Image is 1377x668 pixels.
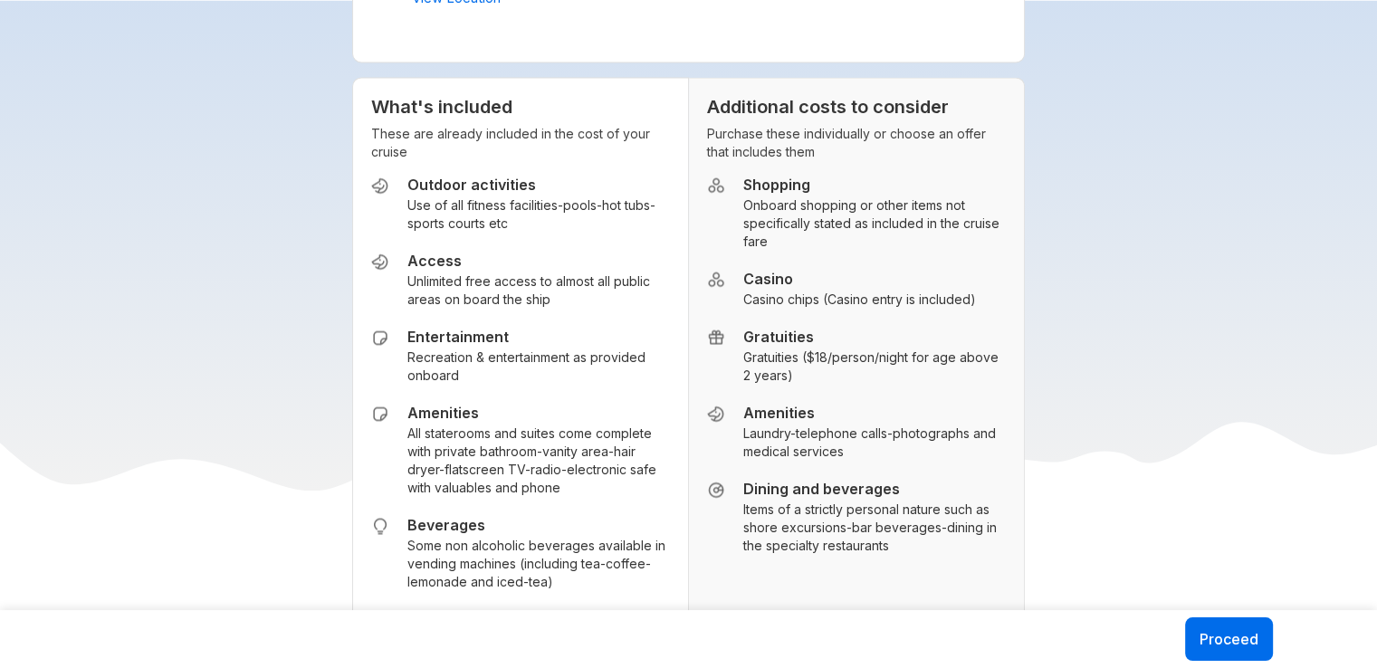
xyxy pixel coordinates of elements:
[707,329,725,347] img: Inclusion Icon
[743,270,976,288] h5: Casino
[743,196,1006,251] small: Onboard shopping or other items not specifically stated as included in the cruise fare
[371,517,389,535] img: Inclusion Icon
[407,348,669,385] small: Recreation & entertainment as provided onboard
[371,177,389,195] img: Inclusion Icon
[743,176,1006,194] h5: Shopping
[371,96,669,118] h3: What's included
[707,405,725,423] img: Inclusion Icon
[371,125,669,161] p: These are already included in the cost of your cruise
[743,328,1006,346] h5: Gratuities
[743,425,1006,461] small: Laundry-telephone calls-photographs and medical services
[707,177,725,195] img: Inclusion Icon
[707,481,725,499] img: Inclusion Icon
[707,125,1006,161] p: Purchase these individually or choose an offer that includes them
[371,405,389,423] img: Inclusion Icon
[371,253,389,271] img: Inclusion Icon
[707,96,1006,118] h3: Additional costs to consider
[407,196,669,233] small: Use of all fitness facilities-pools-hot tubs-sports courts etc
[407,176,669,194] h5: Outdoor activities
[743,404,1006,422] h5: Amenities
[743,501,1006,555] small: Items of a strictly personal nature such as shore excursions-bar beverages-dining in the specialt...
[407,516,669,534] h5: Beverages
[371,329,389,347] img: Inclusion Icon
[407,252,669,270] h5: Access
[743,291,976,309] small: Casino chips (Casino entry is included)
[743,480,1006,498] h5: Dining and beverages
[407,537,669,591] small: Some non alcoholic beverages available in vending machines (including tea-coffee-lemonade and ice...
[407,425,669,497] small: All staterooms and suites come complete with private bathroom-vanity area-hair dryer-flatscreen T...
[743,348,1006,385] small: Gratuities ($18/person/night for age above 2 years)
[407,328,669,346] h5: Entertainment
[407,272,669,309] small: Unlimited free access to almost all public areas on board the ship
[407,404,669,422] h5: Amenities
[1185,617,1273,661] button: Proceed
[707,271,725,289] img: Inclusion Icon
